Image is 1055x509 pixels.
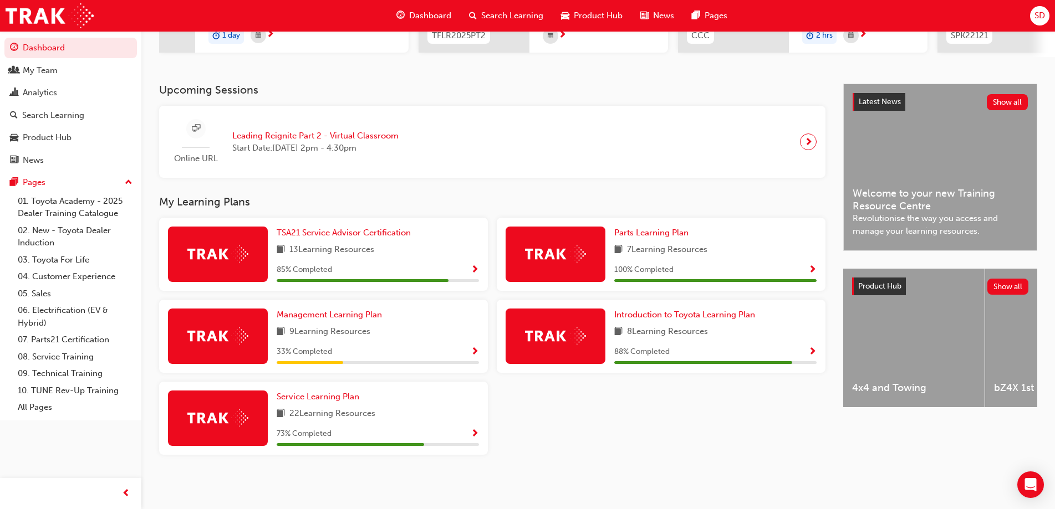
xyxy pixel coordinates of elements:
span: 73 % Completed [277,428,332,440]
span: book-icon [277,325,285,339]
div: Analytics [23,86,57,99]
img: Trak [525,245,586,263]
a: news-iconNews [631,4,683,27]
button: Show Progress [808,345,817,359]
span: Leading Reignite Part 2 - Virtual Classroom [232,130,399,142]
span: duration-icon [212,29,220,43]
div: Pages [23,176,45,189]
span: calendar-icon [256,29,261,43]
span: Latest News [859,97,901,106]
span: TFLR2025PT2 [432,29,486,42]
a: 4x4 and Towing [843,269,985,407]
span: news-icon [10,156,18,166]
button: Show all [987,94,1028,110]
span: Dashboard [409,9,451,22]
a: Latest NewsShow allWelcome to your new Training Resource CentreRevolutionise the way you access a... [843,84,1037,251]
button: Show Progress [471,263,479,277]
a: Management Learning Plan [277,309,386,321]
span: Welcome to your new Training Resource Centre [853,187,1028,212]
span: Show Progress [471,347,479,357]
span: 88 % Completed [614,346,670,358]
span: Show Progress [808,347,817,357]
span: 7 Learning Resources [627,243,707,257]
h3: Upcoming Sessions [159,84,825,96]
a: My Team [4,60,137,81]
a: Service Learning Plan [277,390,364,403]
span: Show Progress [808,265,817,275]
span: Pages [705,9,727,22]
span: Show Progress [471,265,479,275]
button: Pages [4,172,137,193]
div: News [23,154,44,167]
a: TSA21 Service Advisor Certification [277,227,415,239]
span: car-icon [10,133,18,143]
img: Trak [525,327,586,345]
span: Parts Learning Plan [614,228,689,238]
a: 10. TUNE Rev-Up Training [13,382,137,399]
span: Product Hub [574,9,623,22]
span: Product Hub [858,281,901,291]
span: guage-icon [10,43,18,53]
span: search-icon [469,9,477,23]
span: pages-icon [10,178,18,188]
span: 1 day [222,29,240,42]
a: search-iconSearch Learning [460,4,552,27]
span: book-icon [277,243,285,257]
span: next-icon [859,30,867,40]
a: News [4,150,137,171]
span: book-icon [277,407,285,421]
span: Revolutionise the way you access and manage your learning resources. [853,212,1028,237]
button: SD [1030,6,1049,25]
span: Show Progress [471,429,479,439]
h3: My Learning Plans [159,196,825,208]
span: Service Learning Plan [277,392,359,402]
span: Start Date: [DATE] 2pm - 4:30pm [232,142,399,155]
span: calendar-icon [848,29,854,43]
span: 13 Learning Resources [289,243,374,257]
img: Trak [187,245,248,263]
span: Search Learning [481,9,543,22]
span: CCC [691,29,710,42]
button: DashboardMy TeamAnalyticsSearch LearningProduct HubNews [4,35,137,172]
a: 08. Service Training [13,348,137,366]
span: 4x4 and Towing [852,382,976,394]
span: 9 Learning Resources [289,325,370,339]
span: prev-icon [122,487,130,501]
span: car-icon [561,9,569,23]
span: news-icon [640,9,649,23]
img: Trak [6,3,94,28]
a: Analytics [4,83,137,103]
span: Management Learning Plan [277,310,382,320]
div: My Team [23,64,58,77]
div: Search Learning [22,109,84,122]
a: Dashboard [4,38,137,58]
span: 33 % Completed [277,346,332,358]
a: 06. Electrification (EV & Hybrid) [13,302,137,331]
a: Parts Learning Plan [614,227,693,239]
span: 22 Learning Resources [289,407,375,421]
span: people-icon [10,66,18,76]
span: 8 Learning Resources [627,325,708,339]
span: duration-icon [806,29,814,43]
span: TSA21 Service Advisor Certification [277,228,411,238]
span: 85 % Completed [277,264,332,276]
a: Search Learning [4,105,137,126]
a: Introduction to Toyota Learning Plan [614,309,760,321]
a: 01. Toyota Academy - 2025 Dealer Training Catalogue [13,193,137,222]
button: Show Progress [471,345,479,359]
a: Online URLLeading Reignite Part 2 - Virtual ClassroomStart Date:[DATE] 2pm - 4:30pm [168,115,817,169]
a: All Pages [13,399,137,416]
span: guage-icon [396,9,405,23]
a: 05. Sales [13,285,137,302]
span: next-icon [558,30,567,40]
span: Introduction to Toyota Learning Plan [614,310,755,320]
span: next-icon [804,134,813,150]
span: News [653,9,674,22]
span: calendar-icon [548,29,553,43]
span: SD [1034,9,1045,22]
button: Show all [987,279,1029,295]
span: pages-icon [692,9,700,23]
span: Online URL [168,152,223,165]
